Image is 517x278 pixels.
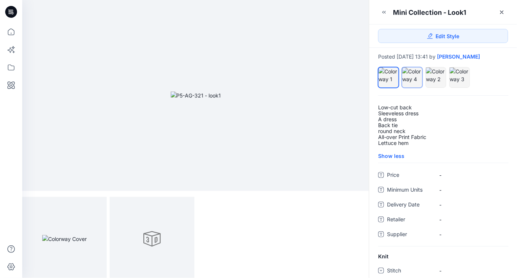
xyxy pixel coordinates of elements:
div: Colorway 1 [378,67,399,88]
p: Low-cut back Sleeveless dress A dress Back tie round neck All-over Print Fabric Lettuce hem [378,105,508,146]
span: Minimum Units [387,185,431,196]
span: Supplier [387,230,431,240]
a: Edit Style [378,29,508,43]
span: - [439,186,503,194]
div: Colorway 3 [449,67,470,88]
div: Colorway 2 [426,67,446,88]
span: - [439,231,503,238]
div: Posted [DATE] 13:41 by [378,54,508,60]
span: - [439,171,503,179]
div: Show less [378,152,508,160]
img: P5-AG-321 - look1 [171,92,221,99]
img: Colorway Cover [42,235,87,243]
div: Mini collection - look1 [393,8,466,17]
span: Knit [378,252,388,260]
span: - [439,201,503,209]
a: Close Style Presentation [496,6,508,18]
span: Price [387,171,431,181]
span: - [439,216,503,224]
a: [PERSON_NAME] [437,54,480,60]
span: Stitch [387,266,431,277]
button: Minimize [378,6,390,18]
div: Colorway 4 [402,67,423,88]
span: Edit Style [436,32,460,40]
div: - [439,267,450,275]
span: Delivery Date [387,200,431,211]
span: Retailer [387,215,431,225]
